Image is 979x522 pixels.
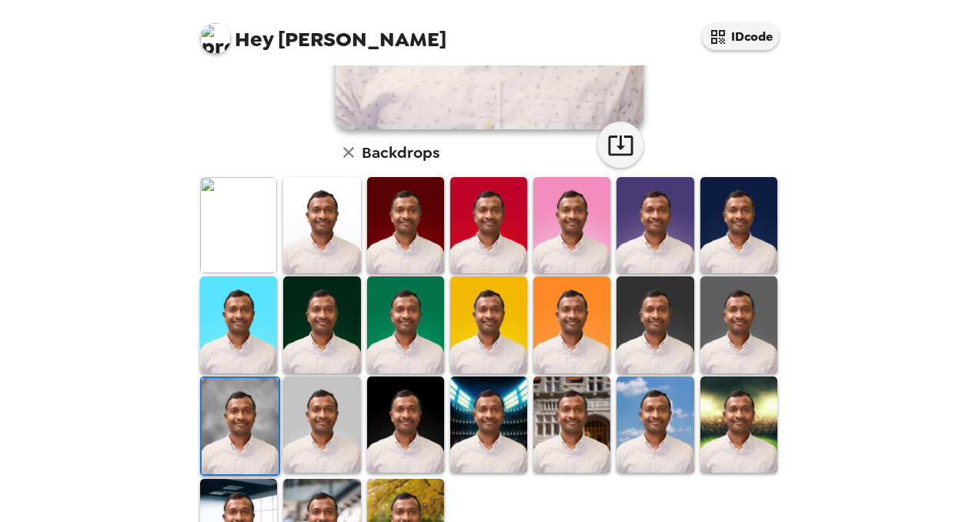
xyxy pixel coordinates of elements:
[200,15,446,50] span: [PERSON_NAME]
[362,140,439,165] h6: Backdrops
[235,25,273,53] span: Hey
[702,23,779,50] button: IDcode
[200,23,231,54] img: profile pic
[200,177,277,273] img: Original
